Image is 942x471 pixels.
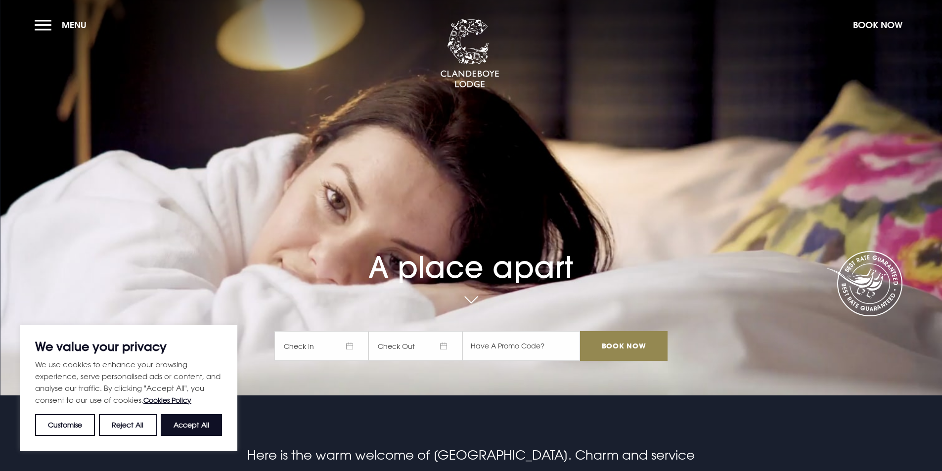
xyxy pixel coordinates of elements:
[99,414,156,436] button: Reject All
[62,19,87,31] span: Menu
[35,414,95,436] button: Customise
[848,14,907,36] button: Book Now
[35,14,91,36] button: Menu
[143,396,191,404] a: Cookies Policy
[368,331,462,361] span: Check Out
[274,331,368,361] span: Check In
[274,221,667,285] h1: A place apart
[462,331,580,361] input: Have A Promo Code?
[35,341,222,352] p: We value your privacy
[161,414,222,436] button: Accept All
[35,358,222,406] p: We use cookies to enhance your browsing experience, serve personalised ads or content, and analys...
[580,331,667,361] input: Book Now
[20,325,237,451] div: We value your privacy
[440,19,499,88] img: Clandeboye Lodge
